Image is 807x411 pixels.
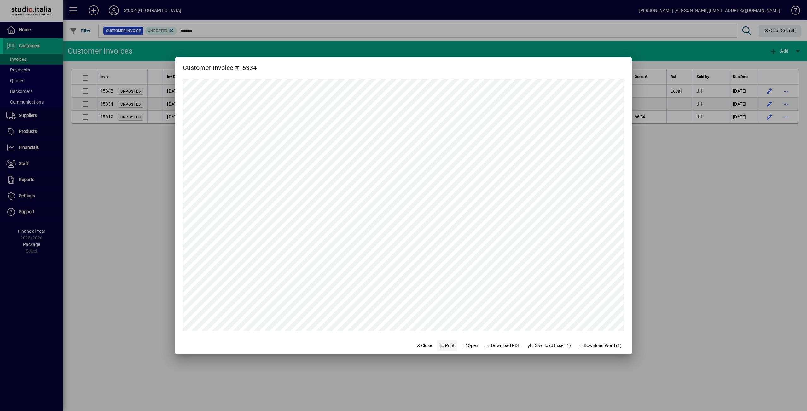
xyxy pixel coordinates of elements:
[437,340,457,351] button: Print
[578,342,622,349] span: Download Word (1)
[439,342,455,349] span: Print
[416,342,432,349] span: Close
[528,342,571,349] span: Download Excel (1)
[483,340,523,351] a: Download PDF
[486,342,520,349] span: Download PDF
[462,342,478,349] span: Open
[175,57,264,73] h2: Customer Invoice #15334
[576,340,624,351] button: Download Word (1)
[525,340,573,351] button: Download Excel (1)
[460,340,481,351] a: Open
[413,340,435,351] button: Close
